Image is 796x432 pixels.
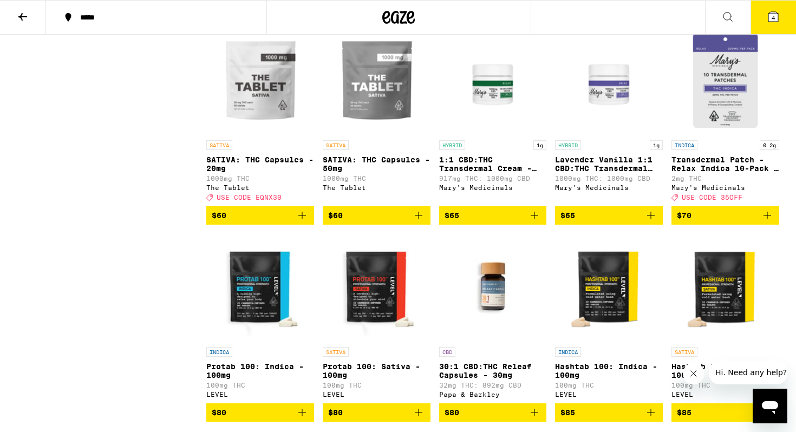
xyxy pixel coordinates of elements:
div: Mary's Medicinals [671,184,779,191]
button: Add to bag [555,403,663,422]
img: Papa & Barkley - 30:1 CBD:THC Releaf Capsules - 30mg [439,233,547,342]
div: Mary's Medicinals [439,184,547,191]
p: 1g [533,140,546,150]
p: INDICA [671,140,697,150]
p: SATIVA [323,347,349,357]
p: SATIVA [206,140,232,150]
a: Open page for Lavender Vanilla 1:1 CBD:THC Transdermal Cream - 1000mg from Mary's Medicinals [555,27,663,206]
img: Mary's Medicinals - 1:1 CBD:THC Transdermal Cream - 1000mg [439,27,547,135]
iframe: Button to launch messaging window [753,389,787,423]
span: $80 [328,408,343,417]
a: Open page for Transdermal Patch - Relax Indica 10-Pack - 200mg from Mary's Medicinals [671,27,779,206]
div: The Tablet [206,184,314,191]
button: Add to bag [555,206,663,225]
span: $65 [560,211,575,220]
p: 32mg THC: 892mg CBD [439,382,547,389]
span: USE CODE 35OFF [682,194,742,201]
span: $70 [677,211,691,220]
a: Open page for 1:1 CBD:THC Transdermal Cream - 1000mg from Mary's Medicinals [439,27,547,206]
span: $85 [677,408,691,417]
iframe: Message from company [709,361,787,384]
div: LEVEL [206,391,314,398]
p: HYBRID [555,140,581,150]
span: $60 [328,211,343,220]
p: Protab 100: Indica - 100mg [206,362,314,379]
button: 4 [751,1,796,34]
img: The Tablet - SATIVA: THC Capsules - 50mg [323,27,430,135]
button: Add to bag [671,403,779,422]
div: The Tablet [323,184,430,191]
p: 1000mg THC: 1000mg CBD [555,175,663,182]
button: Add to bag [323,403,430,422]
iframe: Close message [683,363,704,384]
img: LEVEL - Protab 100: Sativa - 100mg [323,233,430,342]
a: Open page for SATIVA: THC Capsules - 20mg from The Tablet [206,27,314,206]
div: LEVEL [555,391,663,398]
p: 917mg THC: 1000mg CBD [439,175,547,182]
p: 30:1 CBD:THC Releaf Capsules - 30mg [439,362,547,379]
p: SATIVA [323,140,349,150]
p: 2mg THC [671,175,779,182]
p: Transdermal Patch - Relax Indica 10-Pack - 200mg [671,155,779,173]
p: SATIVA [671,347,697,357]
p: 100mg THC [323,382,430,389]
span: $60 [212,211,226,220]
div: LEVEL [671,391,779,398]
p: 1000mg THC [323,175,430,182]
p: 100mg THC [206,382,314,389]
button: Add to bag [439,403,547,422]
p: HYBRID [439,140,465,150]
a: Open page for Protab 100: Indica - 100mg from LEVEL [206,233,314,403]
p: CBD [439,347,455,357]
span: 4 [772,15,775,21]
p: Lavender Vanilla 1:1 CBD:THC Transdermal Cream - 1000mg [555,155,663,173]
img: LEVEL - Hashtab 100: Sativa - 100mg [671,233,779,342]
a: Open page for Protab 100: Sativa - 100mg from LEVEL [323,233,430,403]
img: The Tablet - SATIVA: THC Capsules - 20mg [206,27,314,135]
p: 1g [650,140,663,150]
span: $85 [560,408,575,417]
span: $65 [445,211,459,220]
div: Papa & Barkley [439,391,547,398]
p: Hashtab 100: Indica - 100mg [555,362,663,379]
p: 0.2g [760,140,779,150]
p: INDICA [206,347,232,357]
a: Open page for Hashtab 100: Indica - 100mg from LEVEL [555,233,663,403]
div: Mary's Medicinals [555,184,663,191]
a: Open page for 30:1 CBD:THC Releaf Capsules - 30mg from Papa & Barkley [439,233,547,403]
span: $80 [445,408,459,417]
div: LEVEL [323,391,430,398]
a: Open page for Hashtab 100: Sativa - 100mg from LEVEL [671,233,779,403]
span: $80 [212,408,226,417]
img: Mary's Medicinals - Transdermal Patch - Relax Indica 10-Pack - 200mg [671,27,779,135]
button: Add to bag [671,206,779,225]
a: Open page for SATIVA: THC Capsules - 50mg from The Tablet [323,27,430,206]
p: INDICA [555,347,581,357]
button: Add to bag [206,206,314,225]
p: 1000mg THC [206,175,314,182]
img: LEVEL - Protab 100: Indica - 100mg [206,233,314,342]
p: Protab 100: Sativa - 100mg [323,362,430,379]
span: USE CODE EQNX30 [217,194,282,201]
button: Add to bag [206,403,314,422]
p: Hashtab 100: Sativa - 100mg [671,362,779,379]
img: Mary's Medicinals - Lavender Vanilla 1:1 CBD:THC Transdermal Cream - 1000mg [555,27,663,135]
button: Add to bag [439,206,547,225]
p: SATIVA: THC Capsules - 20mg [206,155,314,173]
p: 100mg THC [555,382,663,389]
p: SATIVA: THC Capsules - 50mg [323,155,430,173]
p: 100mg THC [671,382,779,389]
img: LEVEL - Hashtab 100: Indica - 100mg [555,233,663,342]
p: 1:1 CBD:THC Transdermal Cream - 1000mg [439,155,547,173]
button: Add to bag [323,206,430,225]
